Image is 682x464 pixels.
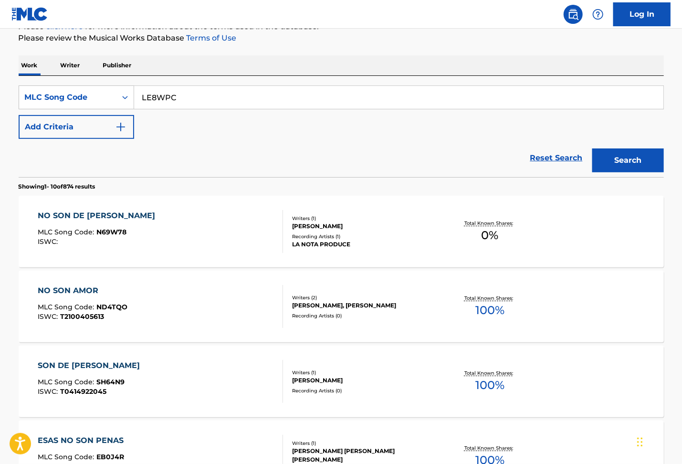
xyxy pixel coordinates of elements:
[613,2,671,26] a: Log In
[481,227,498,244] span: 0 %
[567,9,579,20] img: search
[115,121,126,133] img: 9d2ae6d4665cec9f34b9.svg
[475,377,504,394] span: 100 %
[464,220,515,227] p: Total Known Shares:
[464,444,515,452] p: Total Known Shares:
[38,303,96,311] span: MLC Song Code :
[38,453,96,461] span: MLC Song Code :
[38,360,145,371] div: SON DE [PERSON_NAME]
[292,294,436,301] div: Writers ( 2 )
[464,369,515,377] p: Total Known Shares:
[292,447,436,464] div: [PERSON_NAME] [PERSON_NAME] [PERSON_NAME]
[19,346,664,417] a: SON DE [PERSON_NAME]MLC Song Code:SH64N9ISWC:T0414922045Writers (1)[PERSON_NAME]Recording Artists...
[564,5,583,24] a: Public Search
[19,271,664,342] a: NO SON AMORMLC Song Code:ND4TQOISWC:T2100405613Writers (2)[PERSON_NAME], [PERSON_NAME]Recording A...
[100,55,135,75] p: Publisher
[292,301,436,310] div: [PERSON_NAME], [PERSON_NAME]
[19,85,664,177] form: Search Form
[38,435,128,446] div: ESAS NO SON PENAS
[38,237,60,246] span: ISWC :
[185,33,237,42] a: Terms of Use
[292,376,436,385] div: [PERSON_NAME]
[292,312,436,319] div: Recording Artists ( 0 )
[592,9,604,20] img: help
[19,182,95,191] p: Showing 1 - 10 of 874 results
[292,240,436,249] div: LA NOTA PRODUCE
[592,148,664,172] button: Search
[634,418,682,464] iframe: Chat Widget
[38,228,96,236] span: MLC Song Code :
[292,440,436,447] div: Writers ( 1 )
[60,312,104,321] span: T2100405613
[11,7,48,21] img: MLC Logo
[38,378,96,386] span: MLC Song Code :
[96,228,126,236] span: N69W78
[292,233,436,240] div: Recording Artists ( 1 )
[96,378,125,386] span: SH64N9
[19,32,664,44] p: Please review the Musical Works Database
[19,196,664,267] a: NO SON DE [PERSON_NAME]MLC Song Code:N69W78ISWC:Writers (1)[PERSON_NAME]Recording Artists (1)LA N...
[19,55,41,75] p: Work
[38,285,127,296] div: NO SON AMOR
[60,387,106,396] span: T0414922045
[38,387,60,396] span: ISWC :
[292,222,436,231] div: [PERSON_NAME]
[292,387,436,394] div: Recording Artists ( 0 )
[38,312,60,321] span: ISWC :
[588,5,608,24] div: Help
[637,428,643,456] div: Drag
[58,55,83,75] p: Writer
[25,92,111,103] div: MLC Song Code
[464,295,515,302] p: Total Known Shares:
[525,148,588,169] a: Reset Search
[19,115,134,139] button: Add Criteria
[96,303,127,311] span: ND4TQO
[38,210,160,221] div: NO SON DE [PERSON_NAME]
[292,369,436,376] div: Writers ( 1 )
[475,302,504,319] span: 100 %
[292,215,436,222] div: Writers ( 1 )
[96,453,124,461] span: EB0J4R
